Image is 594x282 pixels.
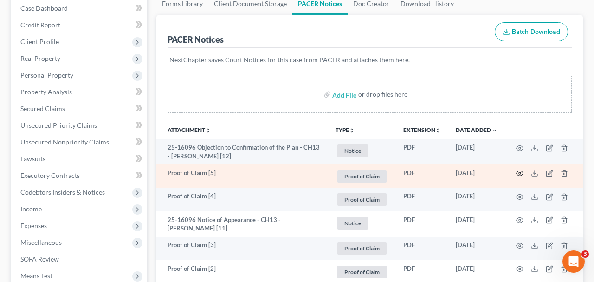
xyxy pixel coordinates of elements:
[581,250,589,258] span: 3
[20,138,109,146] span: Unsecured Nonpriority Claims
[337,266,387,278] span: Proof of Claim
[336,143,388,158] a: Notice
[168,34,224,45] div: PACER Notices
[396,211,448,237] td: PDF
[20,255,59,263] span: SOFA Review
[20,188,105,196] span: Codebtors Insiders & Notices
[495,22,568,42] button: Batch Download
[336,264,388,280] a: Proof of Claim
[396,188,448,211] td: PDF
[562,250,585,273] iframe: Intercom live chat
[20,238,62,246] span: Miscellaneous
[20,21,60,29] span: Credit Report
[13,84,147,100] a: Property Analysis
[396,139,448,164] td: PDF
[156,237,328,261] td: Proof of Claim [3]
[448,164,505,188] td: [DATE]
[20,121,97,129] span: Unsecured Priority Claims
[349,128,355,133] i: unfold_more
[492,128,497,133] i: expand_more
[337,242,387,255] span: Proof of Claim
[20,272,52,280] span: Means Test
[448,211,505,237] td: [DATE]
[13,117,147,134] a: Unsecured Priority Claims
[358,90,407,99] div: or drop files here
[156,139,328,164] td: 25-16096 Objection to Confirmation of the Plan - CH13 - [PERSON_NAME] [12]
[512,28,560,36] span: Batch Download
[20,222,47,230] span: Expenses
[156,164,328,188] td: Proof of Claim [5]
[20,155,45,163] span: Lawsuits
[13,17,147,33] a: Credit Report
[448,139,505,164] td: [DATE]
[337,144,368,157] span: Notice
[13,251,147,268] a: SOFA Review
[20,38,59,46] span: Client Profile
[336,127,355,133] button: TYPEunfold_more
[337,170,387,183] span: Proof of Claim
[13,167,147,184] a: Executory Contracts
[13,100,147,117] a: Secured Claims
[20,105,65,112] span: Secured Claims
[20,171,80,179] span: Executory Contracts
[156,188,328,211] td: Proof of Claim [4]
[403,126,441,133] a: Extensionunfold_more
[168,126,211,133] a: Attachmentunfold_more
[435,128,441,133] i: unfold_more
[13,134,147,151] a: Unsecured Nonpriority Claims
[156,211,328,237] td: 25-16096 Notice of Appearance - CH13 - [PERSON_NAME] [11]
[20,88,72,96] span: Property Analysis
[20,4,68,12] span: Case Dashboard
[336,241,388,256] a: Proof of Claim
[205,128,211,133] i: unfold_more
[337,193,387,206] span: Proof of Claim
[20,54,60,62] span: Real Property
[396,164,448,188] td: PDF
[20,71,73,79] span: Personal Property
[169,55,570,65] p: NextChapter saves Court Notices for this case from PACER and attaches them here.
[396,237,448,261] td: PDF
[448,188,505,211] td: [DATE]
[336,169,388,184] a: Proof of Claim
[448,237,505,261] td: [DATE]
[336,192,388,207] a: Proof of Claim
[336,216,388,231] a: Notice
[456,126,497,133] a: Date Added expand_more
[13,151,147,167] a: Lawsuits
[337,217,368,230] span: Notice
[20,205,42,213] span: Income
